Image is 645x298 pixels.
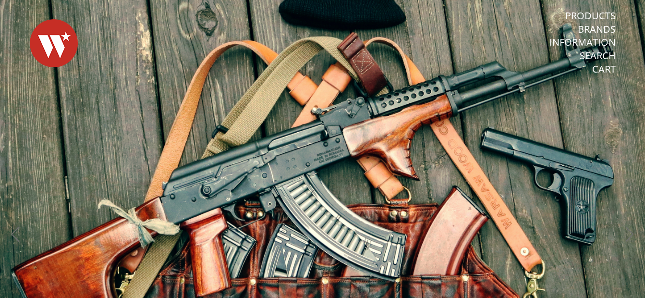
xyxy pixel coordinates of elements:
[578,23,616,36] a: Brands
[30,10,78,77] img: Warsaw Wood Co.
[619,225,640,246] button: Next
[5,225,26,246] button: Previous
[565,10,616,22] a: Products
[549,36,616,49] a: Information
[580,50,616,62] a: Search
[592,63,616,75] a: Cart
